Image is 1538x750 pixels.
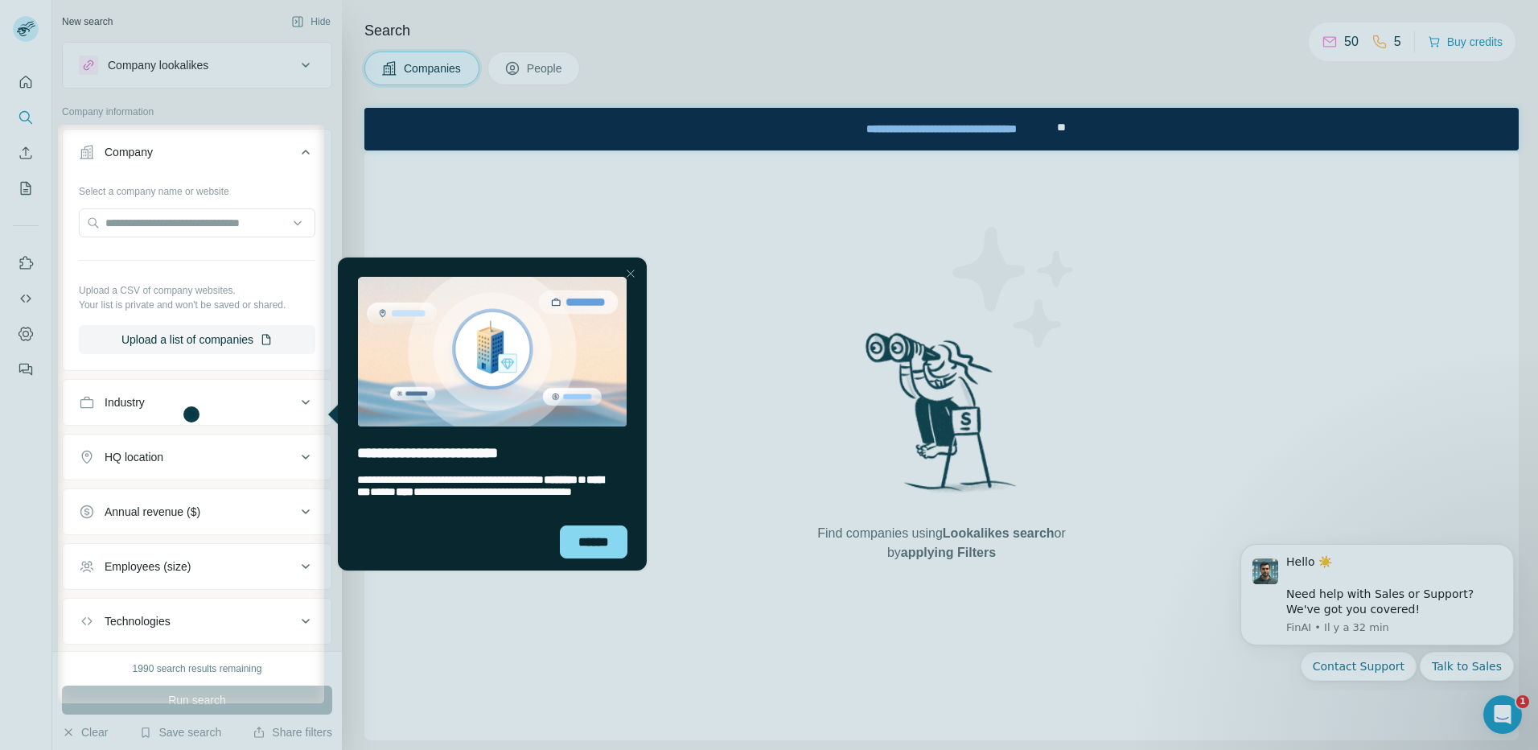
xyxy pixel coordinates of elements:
[105,613,171,629] div: Technologies
[24,122,298,151] div: Quick reply options
[105,394,145,410] div: Industry
[63,133,331,178] button: Company
[464,3,691,39] div: Upgrade plan for full access to Surfe
[63,438,331,476] button: HQ location
[70,91,286,105] p: Message from FinAI, sent Il y a 32 min
[105,449,163,465] div: HQ location
[79,298,315,312] p: Your list is private and won't be saved or shared.
[63,492,331,531] button: Annual revenue ($)
[79,178,315,199] div: Select a company name or website
[70,25,286,88] div: Message content
[63,383,331,422] button: Industry
[79,325,315,354] button: Upload a list of companies
[24,14,298,116] div: message notification from FinAI, Il y a 32 min. Hello ☀️ ​ Need help with Sales or Support? We've...
[36,29,62,55] img: Profile image for FinAI
[133,661,262,676] div: 1990 search results remaining
[79,283,315,298] p: Upload a CSV of company websites.
[105,504,200,520] div: Annual revenue ($)
[63,602,331,641] button: Technologies
[70,25,286,88] div: Hello ☀️ ​ Need help with Sales or Support? We've got you covered!
[84,122,200,151] button: Quick reply: Contact Support
[105,558,191,575] div: Employees (size)
[105,144,153,160] div: Company
[63,547,331,586] button: Employees (size)
[204,122,298,151] button: Quick reply: Talk to Sales
[324,254,650,574] iframe: Tooltip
